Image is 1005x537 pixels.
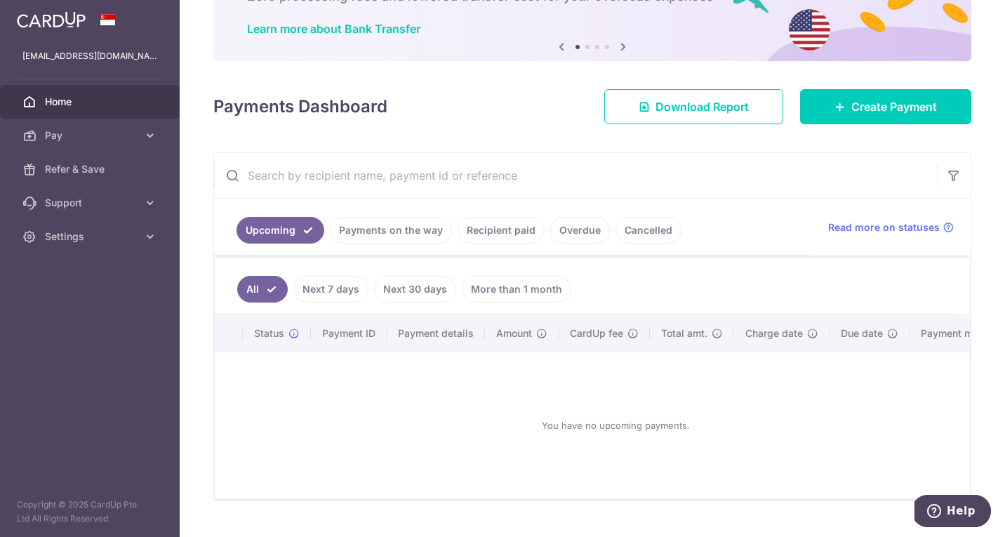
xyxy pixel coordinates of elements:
span: Refer & Save [45,162,138,176]
span: Read more on statuses [828,220,940,234]
span: Charge date [745,326,803,340]
input: Search by recipient name, payment id or reference [214,153,937,198]
th: Payment ID [311,315,387,352]
span: Settings [45,230,138,244]
span: Pay [45,128,138,142]
th: Payment details [387,315,485,352]
div: You have no upcoming payments. [232,364,999,487]
h4: Payments Dashboard [213,94,387,119]
a: Download Report [604,89,783,124]
p: [EMAIL_ADDRESS][DOMAIN_NAME] [22,49,157,63]
a: Overdue [550,217,610,244]
span: Status [254,326,284,340]
a: Payments on the way [330,217,452,244]
span: Support [45,196,138,210]
span: CardUp fee [570,326,623,340]
a: Upcoming [237,217,324,244]
span: Help [32,10,61,22]
a: All [237,276,288,303]
a: Cancelled [615,217,681,244]
a: Next 7 days [293,276,368,303]
a: Read more on statuses [828,220,954,234]
span: Download Report [655,98,749,115]
span: Total amt. [661,326,707,340]
span: Amount [496,326,532,340]
a: Recipient paid [458,217,545,244]
a: Next 30 days [374,276,456,303]
img: CardUp [17,11,86,28]
a: Create Payment [800,89,971,124]
span: Home [45,95,138,109]
span: Due date [841,326,883,340]
iframe: Opens a widget where you can find more information [914,495,991,530]
a: Learn more about Bank Transfer [247,22,420,36]
span: Create Payment [851,98,937,115]
a: More than 1 month [462,276,571,303]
